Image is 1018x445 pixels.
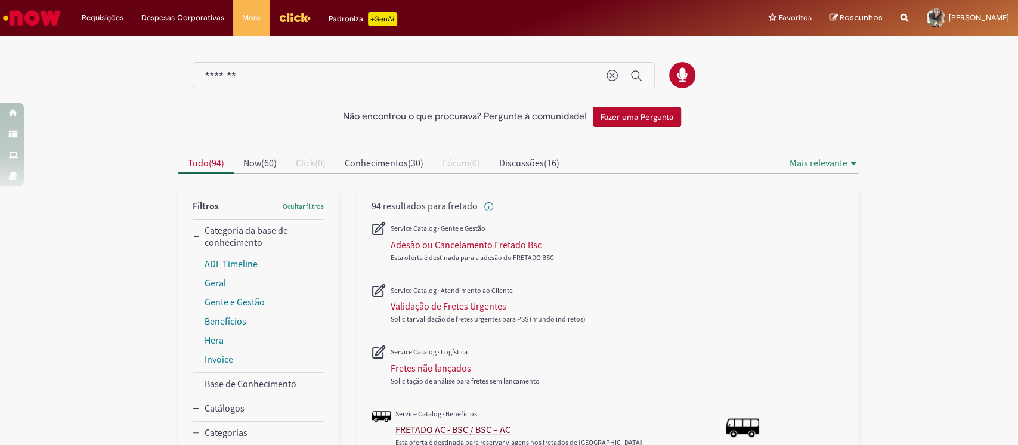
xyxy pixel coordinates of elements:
div: Padroniza [329,12,397,26]
span: Despesas Corporativas [141,12,224,24]
span: Requisições [82,12,123,24]
img: ServiceNow [1,6,63,30]
button: Fazer uma Pergunta [593,107,681,127]
p: +GenAi [368,12,397,26]
span: Rascunhos [840,12,883,23]
img: click_logo_yellow_360x200.png [279,8,311,26]
h2: Não encontrou o que procurava? Pergunte à comunidade! [343,112,587,122]
a: Rascunhos [830,13,883,24]
span: [PERSON_NAME] [949,13,1009,23]
span: More [242,12,261,24]
span: Favoritos [779,12,812,24]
